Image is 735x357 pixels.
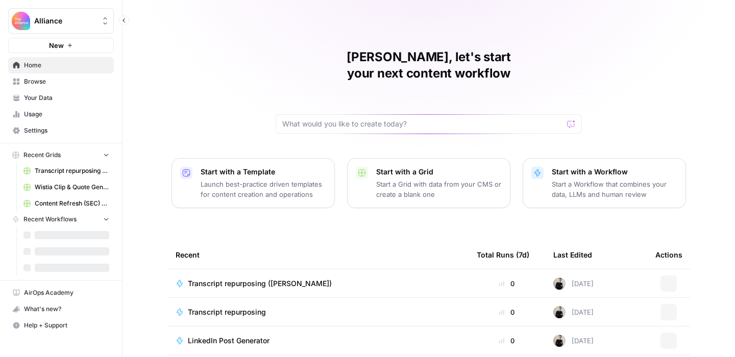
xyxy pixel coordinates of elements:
a: Settings [8,122,114,139]
img: rzyuksnmva7rad5cmpd7k6b2ndco [553,306,566,318]
a: Transcript repurposing ([PERSON_NAME]) [176,278,460,289]
button: Recent Grids [8,147,114,163]
a: Browse [8,73,114,90]
div: [DATE] [553,277,594,290]
a: Home [8,57,114,73]
a: LinkedIn Post Generator [176,336,460,346]
div: [DATE] [553,306,594,318]
a: AirOps Academy [8,285,114,301]
div: Recent [176,241,460,269]
button: Start with a WorkflowStart a Workflow that combines your data, LLMs and human review [523,158,686,208]
a: Wistia Clip & Quote Generator [19,179,114,195]
a: Content Refresh (SEC) Grid [19,195,114,212]
p: Start with a Grid [376,167,502,177]
p: Start a Workflow that combines your data, LLMs and human review [552,179,677,199]
span: Wistia Clip & Quote Generator [35,183,109,192]
p: Start with a Workflow [552,167,677,177]
span: Recent Grids [23,150,61,160]
span: Browse [24,77,109,86]
h1: [PERSON_NAME], let's start your next content workflow [276,49,582,82]
div: 0 [477,336,537,346]
p: Launch best-practice driven templates for content creation and operations [201,179,326,199]
button: New [8,38,114,53]
span: New [49,40,64,50]
button: Help + Support [8,317,114,334]
div: 0 [477,278,537,289]
button: Start with a TemplateLaunch best-practice driven templates for content creation and operations [171,158,335,208]
span: Your Data [24,93,109,103]
div: 0 [477,307,537,317]
img: rzyuksnmva7rad5cmpd7k6b2ndco [553,277,566,290]
span: Transcript repurposing ([PERSON_NAME]) [188,278,332,289]
div: Actions [655,241,682,269]
span: Help + Support [24,321,109,330]
button: Start with a GridStart a Grid with data from your CMS or create a blank one [347,158,510,208]
span: LinkedIn Post Generator [188,336,269,346]
div: Last Edited [553,241,592,269]
span: AirOps Academy [24,288,109,297]
p: Start a Grid with data from your CMS or create a blank one [376,179,502,199]
span: Transcript repurposing [188,307,266,317]
span: Recent Workflows [23,215,77,224]
div: [DATE] [553,335,594,347]
button: What's new? [8,301,114,317]
span: Alliance [34,16,96,26]
span: Settings [24,126,109,135]
span: Content Refresh (SEC) Grid [35,199,109,208]
div: Total Runs (7d) [477,241,529,269]
span: Transcript repurposing Grid [35,166,109,175]
a: Transcript repurposing Grid [19,163,114,179]
img: Alliance Logo [12,12,30,30]
span: Home [24,61,109,70]
a: Usage [8,106,114,122]
img: rzyuksnmva7rad5cmpd7k6b2ndco [553,335,566,347]
p: Start with a Template [201,167,326,177]
a: Transcript repurposing [176,307,460,317]
button: Recent Workflows [8,212,114,227]
input: What would you like to create today? [282,119,563,129]
button: Workspace: Alliance [8,8,114,34]
span: Usage [24,110,109,119]
a: Your Data [8,90,114,106]
div: What's new? [9,301,113,317]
